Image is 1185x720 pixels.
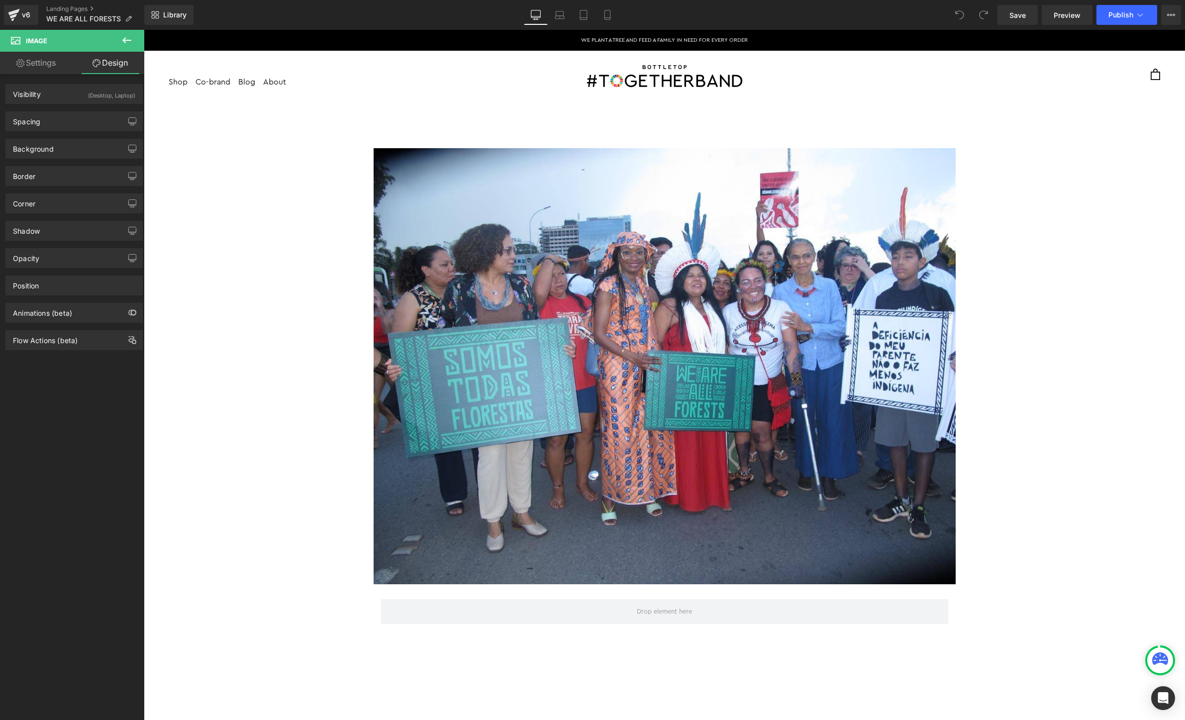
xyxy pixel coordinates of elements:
[1054,10,1081,20] span: Preview
[950,5,970,25] button: Undo
[13,276,39,290] div: Position
[1009,10,1026,20] span: Save
[46,15,121,23] span: WE ARE ALL FORESTS
[25,48,44,56] a: Shop
[26,37,47,45] span: Image
[974,5,993,25] button: Redo
[13,194,35,208] div: Corner
[1151,686,1175,710] div: Open Intercom Messenger
[95,48,111,56] a: BlogBlog
[1007,39,1016,51] a: cart
[7,6,1034,15] p: We plant a tree and feed a family in need for every order
[1096,5,1157,25] button: Publish
[13,112,40,126] div: Spacing
[1042,5,1092,25] a: Preview
[144,5,194,25] a: New Library
[1161,5,1181,25] button: More
[13,249,39,263] div: Opacity
[1108,11,1133,19] span: Publish
[524,5,548,25] a: Desktop
[13,221,40,235] div: Shadow
[13,139,54,153] div: Background
[25,42,441,63] nav: Main navigation
[163,10,187,19] span: Library
[13,331,78,345] div: Flow Actions (beta)
[46,5,144,13] a: Landing Pages
[119,48,142,56] a: About
[74,52,146,74] a: Design
[88,85,135,101] div: (Desktop, Laptop)
[13,85,41,98] div: Visibility
[548,5,572,25] a: Laptop
[572,5,595,25] a: Tablet
[441,30,600,59] img: #TOGETHERBAND
[595,5,619,25] a: Mobile
[52,48,87,56] a: Co-brandCo-brand
[20,8,32,21] div: v6
[13,167,35,180] div: Border
[13,303,72,317] div: Animations (beta)
[4,5,38,25] a: v6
